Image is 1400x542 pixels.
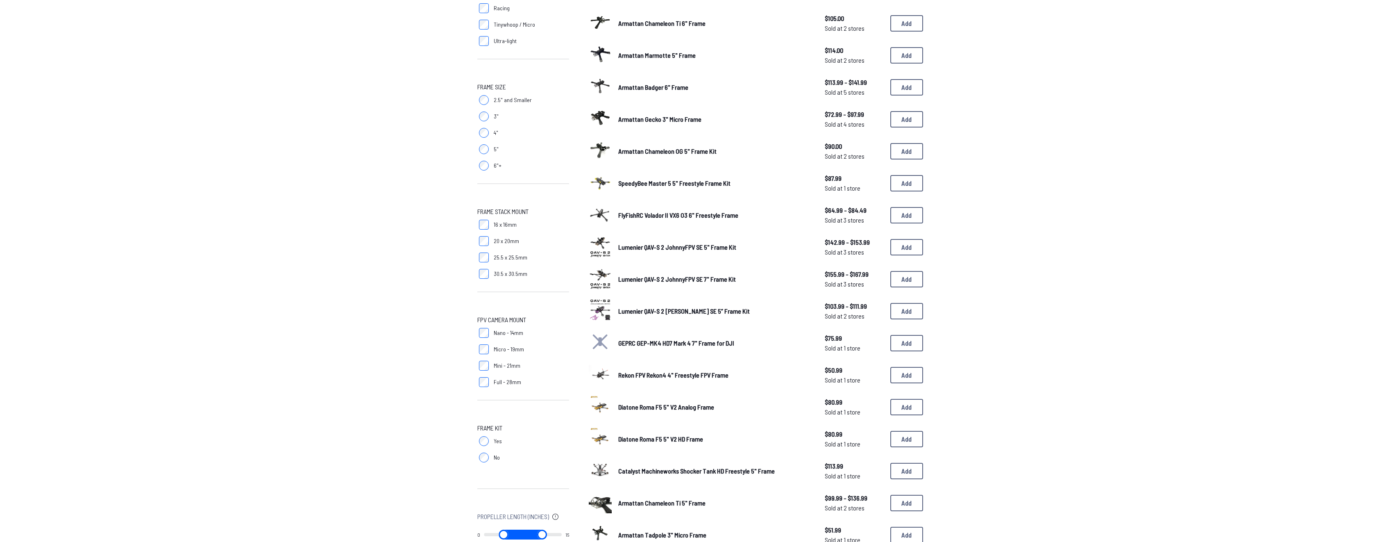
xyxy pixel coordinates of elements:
[890,47,923,64] button: Add
[890,335,923,351] button: Add
[618,242,812,252] a: Lumenier QAV-S 2 JohnnyFPV SE 5" Frame Kit
[589,107,612,130] img: image
[825,375,884,385] span: Sold at 1 store
[618,146,812,156] a: Armattan Chameleon OG 5" Frame Kit
[825,503,884,513] span: Sold at 2 stores
[618,370,812,380] a: Rekon FPV Rekon4 4" Freestyle FPV Frame
[589,426,612,449] img: image
[890,495,923,511] button: Add
[825,247,884,257] span: Sold at 3 stores
[618,210,812,220] a: FlyFishRC Volador II VX6 O3 6" Freestyle Frame
[890,399,923,415] button: Add
[589,75,612,100] a: image
[479,220,489,230] input: 16 x 16mm
[825,119,884,129] span: Sold at 4 stores
[890,207,923,223] button: Add
[618,530,812,540] a: Armattan Tadpole 3" Micro Frame
[589,139,612,162] img: image
[479,453,489,462] input: No
[825,183,884,193] span: Sold at 1 store
[618,338,812,348] a: GEPRC GEP-MK4 HD7 Mark 4 7" Frame for DJI
[890,367,923,383] button: Add
[618,275,736,283] span: Lumenier QAV-S 2 JohnnyFPV SE 7" Frame Kit
[477,82,506,92] span: Frame Size
[589,298,612,324] a: image
[618,402,812,412] a: Diatone Roma F5 5" V2 Analog Frame
[890,79,923,96] button: Add
[825,429,884,439] span: $80.99
[618,19,706,27] span: Armattan Chameleon Ti 6" Frame
[479,3,489,13] input: Racing
[890,175,923,191] button: Add
[825,237,884,247] span: $142.99 - $153.99
[825,55,884,65] span: Sold at 2 stores
[494,437,502,445] span: Yes
[494,453,500,462] span: No
[589,11,612,34] img: image
[890,111,923,128] button: Add
[618,147,717,155] span: Armattan Chameleon OG 5" Frame Kit
[494,112,499,121] span: 3"
[589,171,612,196] a: image
[618,467,775,475] span: Catalyst Machineworks Shocker Tank HD Freestyle 5" Frame
[589,43,612,66] img: image
[825,46,884,55] span: $114.00
[825,311,884,321] span: Sold at 2 stores
[589,266,612,289] img: image
[618,83,688,91] span: Armattan Badger 6" Frame
[589,203,612,225] img: image
[589,394,612,420] a: image
[589,43,612,68] a: image
[589,266,612,292] a: image
[477,315,526,325] span: FPV Camera Mount
[618,274,812,284] a: Lumenier QAV-S 2 JohnnyFPV SE 7" Frame Kit
[825,343,884,353] span: Sold at 1 store
[890,239,923,255] button: Add
[589,426,612,452] a: image
[589,75,612,98] img: image
[589,235,612,257] img: image
[479,344,489,354] input: Micro - 19mm
[479,436,489,446] input: Yes
[477,423,502,433] span: Frame Kit
[589,298,612,321] img: image
[618,243,736,251] span: Lumenier QAV-S 2 JohnnyFPV SE 5" Frame Kit
[825,77,884,87] span: $113.99 - $141.99
[618,498,812,508] a: Armattan Chameleon Ti 5" Frame
[589,11,612,36] a: image
[618,18,812,28] a: Armattan Chameleon Ti 6" Frame
[479,377,489,387] input: Full - 28mm
[825,173,884,183] span: $87.99
[479,236,489,246] input: 20 x 20mm
[479,269,489,279] input: 30.5 x 30.5mm
[618,307,750,315] span: Lumenier QAV-S 2 [PERSON_NAME] SE 5” Frame Kit
[494,270,527,278] span: 30.5 x 30.5mm
[477,531,480,538] output: 0
[494,237,519,245] span: 20 x 20mm
[825,23,884,33] span: Sold at 2 stores
[618,339,734,347] span: GEPRC GEP-MK4 HD7 Mark 4 7" Frame for DJI
[890,143,923,159] button: Add
[494,221,517,229] span: 16 x 16mm
[825,333,884,343] span: $75.99
[494,378,521,386] span: Full - 28mm
[618,179,731,187] span: SpeedyBee Master 5 5" Freestyle Frame Kit
[589,203,612,228] a: image
[494,253,527,262] span: 25.5 x 25.5mm
[589,235,612,260] a: image
[890,463,923,479] button: Add
[825,87,884,97] span: Sold at 5 stores
[825,269,884,279] span: $155.99 - $167.99
[589,458,612,484] a: image
[890,303,923,319] button: Add
[479,20,489,30] input: Tinywhoop / Micro
[825,439,884,449] span: Sold at 1 store
[618,531,706,539] span: Armattan Tadpole 3" Micro Frame
[479,161,489,171] input: 6"+
[890,431,923,447] button: Add
[825,301,884,311] span: $103.99 - $111.99
[618,51,696,59] span: Armattan Marmotte 5" Frame
[589,458,612,481] img: image
[618,371,728,379] span: Rekon FPV Rekon4 4" Freestyle FPV Frame
[479,112,489,121] input: 3"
